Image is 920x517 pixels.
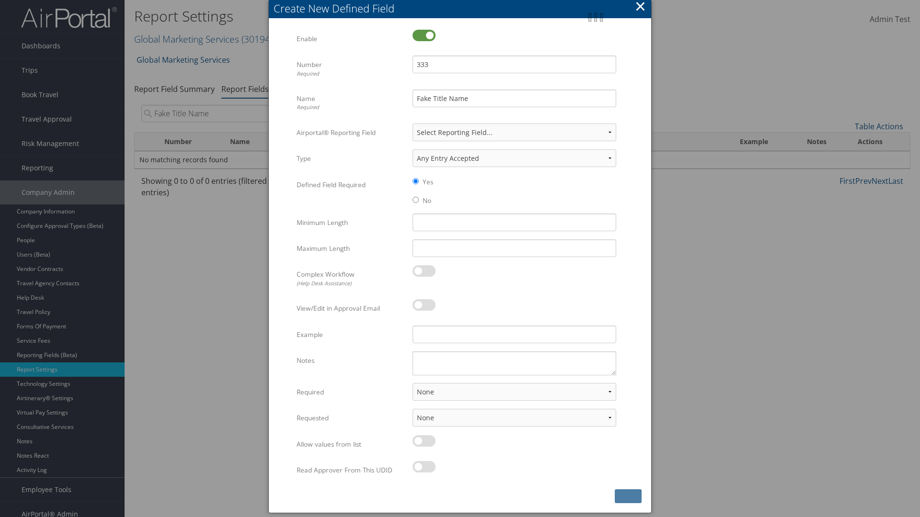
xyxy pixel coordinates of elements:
[297,176,405,194] label: Defined Field Required
[297,383,405,401] label: Required
[297,435,405,453] label: Allow values from list
[297,280,405,288] div: (Help Desk Assistance)
[297,124,405,142] label: Airportal® Reporting Field
[423,196,431,205] label: No
[297,214,405,232] label: Minimum Length
[297,461,405,479] label: Read Approver From This UDID
[297,70,405,78] div: Required
[297,149,405,168] label: Type
[297,265,405,292] label: Complex Workflow
[297,239,405,258] label: Maximum Length
[297,30,405,48] label: Enable
[297,90,405,116] label: Name
[297,103,405,112] div: Required
[274,1,651,16] div: Create New Defined Field
[297,299,405,317] label: View/Edit in Approval Email
[297,326,405,344] label: Example
[297,351,405,370] label: Notes
[423,177,433,187] label: Yes
[297,56,405,82] label: Number
[297,409,405,427] label: Requested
